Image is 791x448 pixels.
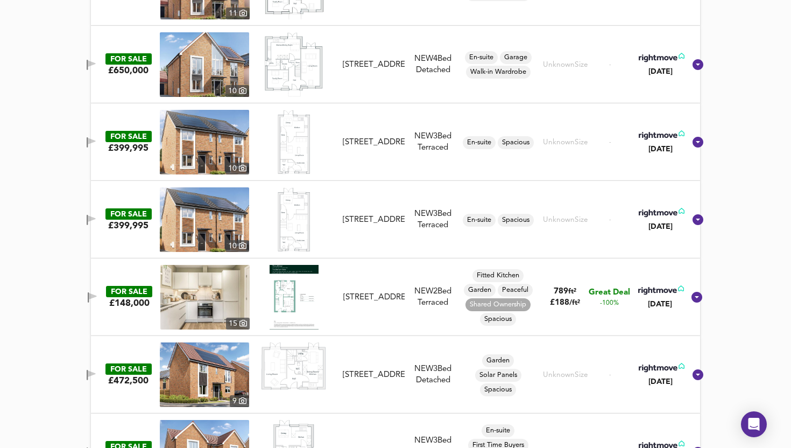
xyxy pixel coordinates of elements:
div: £399,995 [108,142,149,154]
div: FOR SALE [105,53,152,65]
div: [STREET_ADDRESS] [343,369,405,381]
div: [STREET_ADDRESS] [343,59,405,71]
a: property thumbnail 9 [160,342,249,407]
img: property thumbnail [160,32,249,97]
div: Shared Ownership [465,298,531,311]
div: Peaceful [498,284,533,297]
div: [DATE] [637,144,684,155]
img: property thumbnail [160,342,249,407]
div: [DATE] [637,66,684,77]
div: NEW 2 Bed Terraced [409,286,457,309]
div: Kiln Barn Road, Ditton, ME20 6QS [338,137,409,148]
span: Peaceful [498,285,533,295]
div: En-suite [463,214,496,227]
span: £ 188 [550,299,580,307]
div: Garage [500,51,532,64]
a: property thumbnail 10 [160,32,249,97]
svg: Show Details [690,291,703,304]
div: 15 [226,318,250,330]
div: £472,500 [108,375,149,387]
div: Fitted Kitchen [472,269,524,282]
div: En-suite [463,136,496,149]
div: Kiln Barn Road, Ditton, ME20 6QS [338,59,409,71]
a: property thumbnail 10 [160,110,249,174]
div: Unknown Size [543,60,588,70]
div: FOR SALE£650,000 property thumbnail 10 Floorplan[STREET_ADDRESS]NEW4Bed DetachedEn-suiteGarageWal... [91,26,700,103]
div: [STREET_ADDRESS] [343,214,405,226]
div: Garden [482,354,514,367]
div: £148,000 [109,297,150,309]
img: Floorplan [278,187,309,252]
a: property thumbnail 15 [160,265,250,330]
span: Walk-in Wardrobe [466,67,531,77]
span: Solar Panels [475,370,521,380]
div: 11 [226,8,250,19]
span: En-suite [463,138,496,148]
img: Floorplan [278,110,309,174]
div: Spacious [480,313,516,326]
div: NEW 3 Bed Terraced [409,131,457,154]
div: FOR SALE [105,208,152,220]
div: [STREET_ADDRESS] [343,137,405,148]
div: Kiln Barn Road, Ditton, ME20 6QS [338,214,409,226]
span: -100% [600,299,619,308]
span: Garden [464,285,496,295]
svg: Show Details [691,58,704,71]
span: En-suite [465,53,498,62]
div: Spacious [498,214,534,227]
span: - [609,138,611,146]
svg: Show Details [691,213,704,226]
span: Fitted Kitchen [472,271,524,281]
div: NEW 3 Bed Terraced [409,208,457,232]
img: Floorplan [265,32,323,97]
img: property thumbnail [160,187,249,252]
span: Garden [482,356,514,366]
span: Spacious [480,314,516,324]
div: £650,000 [108,65,149,76]
span: 789 [554,288,568,296]
span: Spacious [480,385,516,395]
svg: Show Details [691,368,704,381]
div: [DATE] [637,221,684,232]
div: 9 [230,395,249,407]
div: FOR SALE£399,995 property thumbnail 10 Floorplan[STREET_ADDRESS]NEW3Bed TerracedEn-suiteSpaciousU... [91,103,700,181]
span: Shared Ownership [465,300,531,310]
span: ft² [568,288,576,295]
div: 10 [225,240,249,252]
div: En-suite [482,424,514,437]
span: / ft² [569,299,580,306]
div: [DATE] [636,299,684,310]
div: Spacious [498,136,534,149]
span: En-suite [463,215,496,225]
div: FOR SALE£148,000 property thumbnail 15 Floorplan[STREET_ADDRESS]NEW2Bed TerracedFitted KitchenGar... [91,258,700,336]
div: FOR SALE [105,131,152,142]
span: Garage [500,53,532,62]
div: 10 [225,163,249,174]
div: Solar Panels [475,369,521,382]
a: property thumbnail 10 [160,187,249,252]
div: 10 [225,85,249,97]
div: FOR SALE [106,286,152,297]
div: Garden [464,284,496,297]
div: NEW 4 Bed Detached [409,53,457,76]
div: Unknown Size [543,370,588,380]
img: property thumbnail [160,265,250,330]
span: Great Deal [589,287,630,298]
span: En-suite [482,426,514,436]
div: Kiln Barn Road, Ditton, Aylesford, Kent , ME20 6QS [339,292,409,303]
span: - [609,216,611,224]
span: - [609,61,611,69]
img: Floorplan [270,265,318,330]
span: - [609,371,611,379]
div: [STREET_ADDRESS] [343,292,405,303]
div: FOR SALE [105,363,152,375]
div: [DATE] [637,376,684,387]
span: Spacious [498,138,534,148]
img: property thumbnail [160,110,249,174]
img: Floorplan [262,342,326,390]
div: FOR SALE£399,995 property thumbnail 10 Floorplan[STREET_ADDRESS]NEW3Bed TerracedEn-suiteSpaciousU... [91,181,700,258]
div: £399,995 [108,220,149,232]
div: Spacious [480,383,516,396]
div: Open Intercom Messenger [741,411,767,437]
svg: Show Details [691,136,704,149]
